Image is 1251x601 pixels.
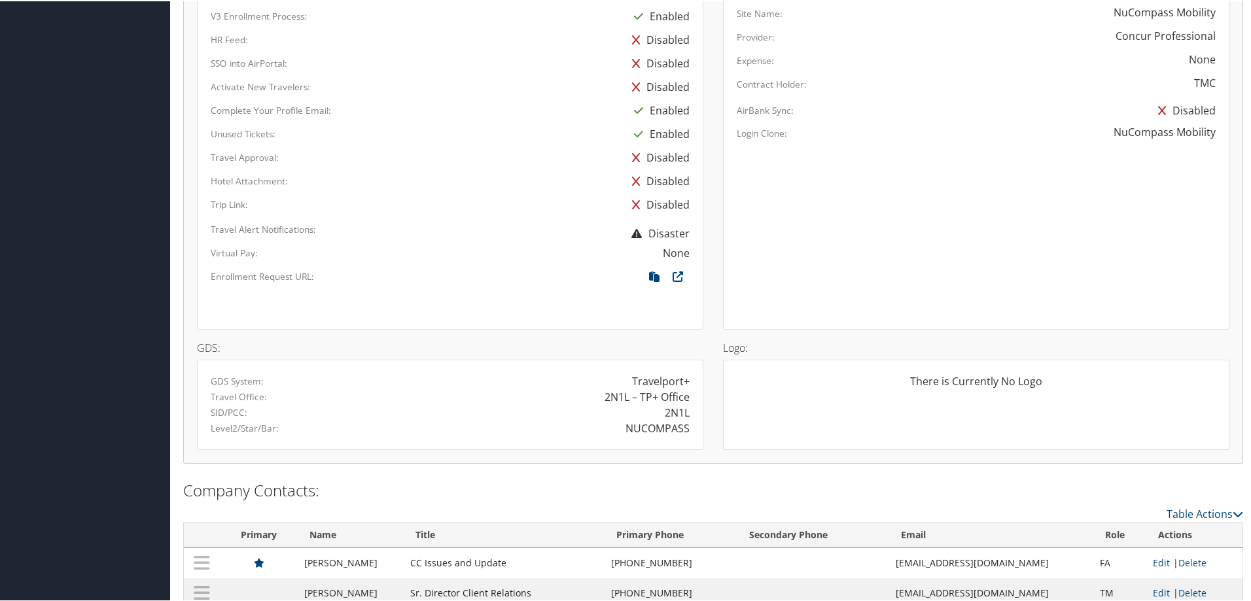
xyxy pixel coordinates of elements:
th: Role [1093,521,1146,547]
div: Disabled [1152,97,1216,121]
label: Travel Approval: [211,150,279,163]
div: Disabled [625,74,690,97]
div: There is Currently No Logo [737,372,1216,398]
label: Virtual Pay: [211,245,258,258]
label: Contract Holder: [737,77,807,90]
div: Disabled [625,192,690,215]
label: Unused Tickets: [211,126,275,139]
div: TMC [1194,74,1216,90]
th: Name [298,521,404,547]
div: Travelport+ [632,372,690,388]
th: Secondary Phone [737,521,889,547]
label: SSO into AirPortal: [211,56,287,69]
a: Edit [1153,585,1170,598]
td: CC Issues and Update [404,547,605,577]
label: SID/PCC: [211,405,247,418]
label: Trip Link: [211,197,248,210]
label: GDS System: [211,373,264,386]
div: 2N1L [665,404,690,419]
div: Disabled [625,145,690,168]
th: Email [889,521,1093,547]
td: FA [1093,547,1146,577]
label: Travel Alert Notifications: [211,222,316,235]
div: NuCompass Mobility [1114,123,1216,139]
div: None [1189,50,1216,66]
label: Expense: [737,53,774,66]
td: [PHONE_NUMBER] [605,547,737,577]
label: Complete Your Profile Email: [211,103,331,116]
label: Site Name: [737,6,783,19]
div: Disabled [625,168,690,192]
label: Provider: [737,29,775,43]
a: Delete [1178,555,1207,568]
th: Primary [220,521,298,547]
div: Enabled [627,97,690,121]
label: AirBank Sync: [737,103,794,116]
div: NuCompass Mobility [1114,3,1216,19]
label: HR Feed: [211,32,248,45]
div: None [663,244,690,260]
a: Delete [1178,585,1207,598]
div: NUCOMPASS [625,419,690,435]
label: Hotel Attachment: [211,173,288,186]
div: Disabled [625,27,690,50]
span: Disaster [625,225,690,239]
label: V3 Enrollment Process: [211,9,307,22]
th: Primary Phone [605,521,737,547]
div: Disabled [625,50,690,74]
td: [EMAIL_ADDRESS][DOMAIN_NAME] [889,547,1093,577]
th: Title [404,521,605,547]
td: | [1146,547,1242,577]
h4: GDS: [197,341,703,352]
h4: Logo: [723,341,1229,352]
td: [PERSON_NAME] [298,547,404,577]
div: Enabled [627,3,690,27]
label: Level2/Star/Bar: [211,421,279,434]
label: Enrollment Request URL: [211,269,314,282]
div: Enabled [627,121,690,145]
label: Login Clone: [737,126,787,139]
a: Edit [1153,555,1170,568]
label: Travel Office: [211,389,267,402]
h2: Company Contacts: [183,478,1243,500]
label: Activate New Travelers: [211,79,310,92]
div: Concur Professional [1116,27,1216,43]
div: 2N1L – TP+ Office [605,388,690,404]
a: Table Actions [1167,506,1243,520]
th: Actions [1146,521,1242,547]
